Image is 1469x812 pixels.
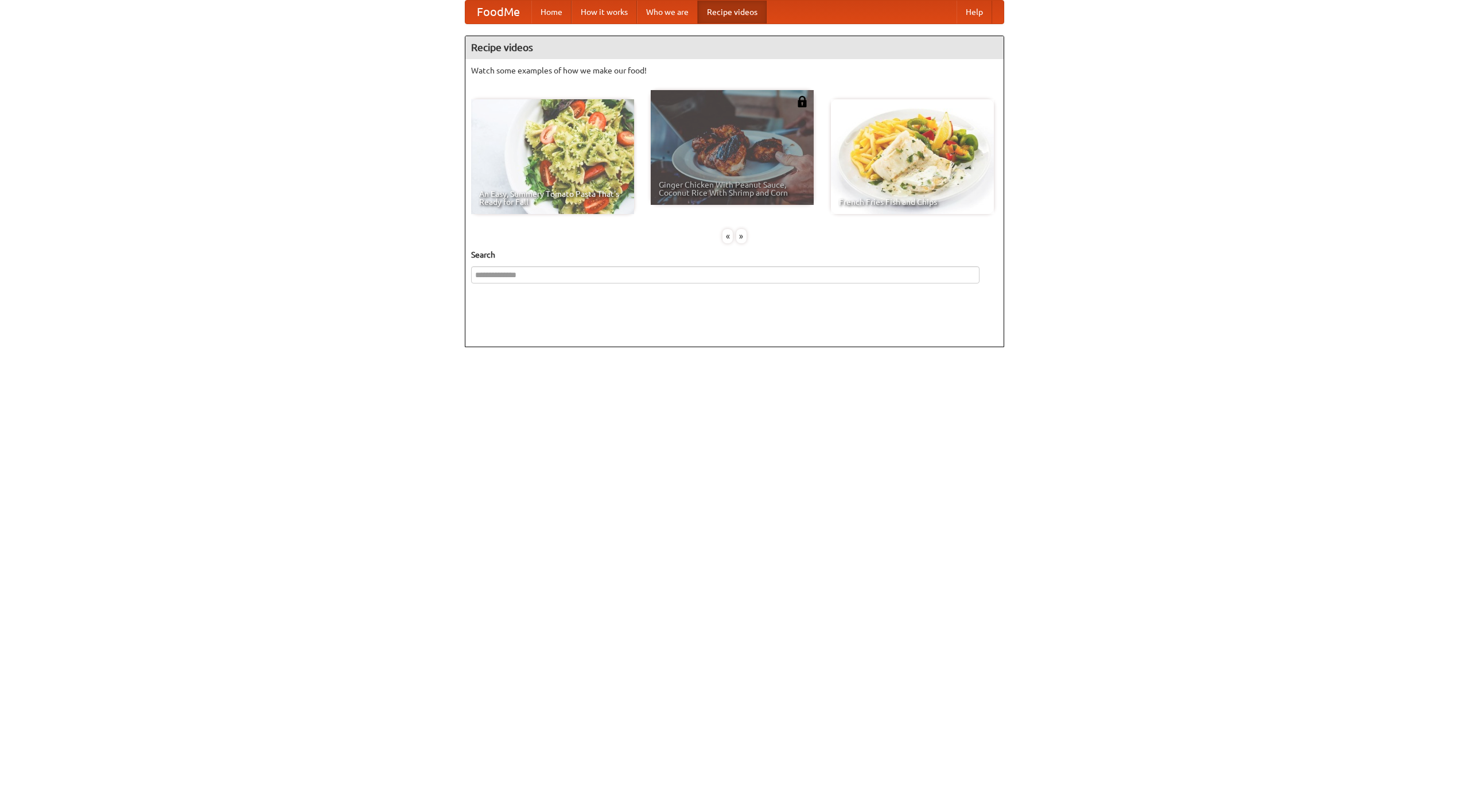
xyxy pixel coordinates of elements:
[736,229,747,243] div: »
[471,249,998,261] h5: Search
[796,96,808,107] img: 483408.png
[572,1,637,24] a: How it works
[465,1,531,24] a: FoodMe
[531,1,572,24] a: Home
[698,1,767,24] a: Recipe videos
[839,198,986,206] span: French Fries Fish and Chips
[471,65,998,76] p: Watch some examples of how we make our food!
[465,36,1004,59] h4: Recipe videos
[957,1,992,24] a: Help
[722,229,733,243] div: «
[831,99,994,214] a: French Fries Fish and Chips
[471,99,634,214] a: An Easy, Summery Tomato Pasta That's Ready for Fall
[637,1,698,24] a: Who we are
[479,190,626,206] span: An Easy, Summery Tomato Pasta That's Ready for Fall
